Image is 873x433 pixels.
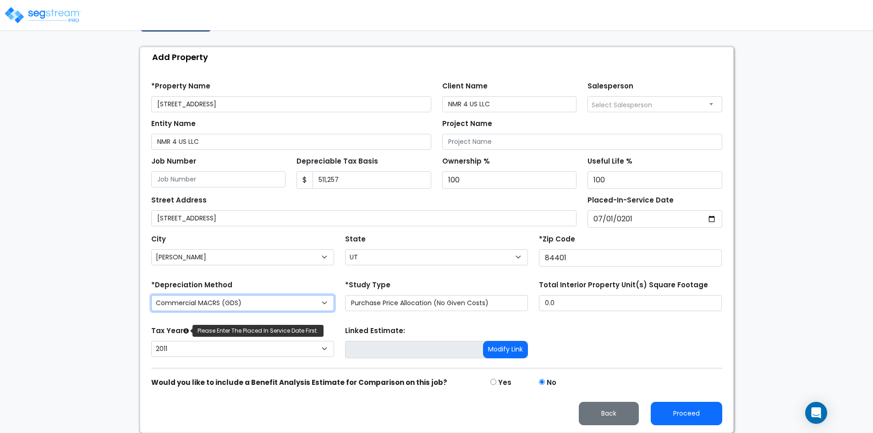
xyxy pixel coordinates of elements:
[587,195,674,206] label: Placed-In-Service Date
[442,81,488,92] label: Client Name
[587,81,633,92] label: Salesperson
[151,210,577,226] input: Street Address
[442,119,492,129] label: Project Name
[151,156,196,167] label: Job Number
[313,171,431,189] input: 0.00
[442,96,577,112] input: Client Name
[539,295,722,311] input: total square foot
[442,171,577,189] input: Ownership %
[151,81,210,92] label: *Property Name
[498,378,511,388] label: Yes
[442,134,722,150] input: Project Name
[547,378,556,388] label: No
[442,156,490,167] label: Ownership %
[151,171,286,187] input: Job Number
[571,407,646,418] a: Back
[592,100,652,110] span: Select Salesperson
[651,402,722,425] button: Proceed
[151,195,207,206] label: Street Address
[4,6,82,24] img: logo_pro_r.png
[151,134,431,150] input: Entity Name
[151,378,447,387] strong: Would you like to include a Benefit Analysis Estimate for Comparison on this job?
[192,325,324,337] span: Please Enter The Placed In Service Date First.
[151,234,166,245] label: City
[151,326,189,336] label: Tax Year
[151,96,431,112] input: Property Name
[145,47,733,67] div: Add Property
[345,326,405,336] label: Linked Estimate:
[296,156,378,167] label: Depreciable Tax Basis
[587,156,632,167] label: Useful Life %
[539,234,575,245] label: *Zip Code
[587,171,722,189] input: Useful Life %
[345,280,390,290] label: *Study Type
[805,402,827,424] div: Open Intercom Messenger
[151,119,196,129] label: Entity Name
[296,171,313,189] span: $
[579,402,639,425] button: Back
[539,280,708,290] label: Total Interior Property Unit(s) Square Footage
[345,234,366,245] label: State
[483,341,528,358] button: Modify Link
[151,280,232,290] label: *Depreciation Method
[539,249,722,267] input: Zip Code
